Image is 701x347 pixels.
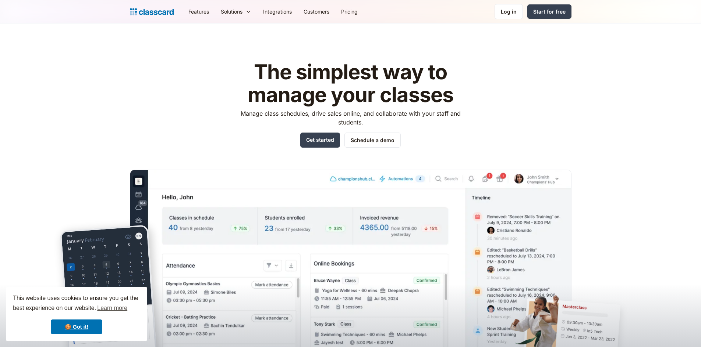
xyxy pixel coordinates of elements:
a: learn more about cookies [96,303,128,314]
a: dismiss cookie message [51,319,102,334]
div: Solutions [221,8,242,15]
a: Start for free [527,4,571,19]
a: Features [183,3,215,20]
a: Customers [298,3,335,20]
a: Log in [495,4,523,19]
div: Solutions [215,3,257,20]
h1: The simplest way to manage your classes [234,61,467,106]
a: Integrations [257,3,298,20]
span: This website uses cookies to ensure you get the best experience on our website. [13,294,140,314]
a: Get started [300,133,340,148]
p: Manage class schedules, drive sales online, and collaborate with your staff and students. [234,109,467,127]
a: Pricing [335,3,364,20]
a: home [130,7,174,17]
div: Log in [501,8,517,15]
a: Schedule a demo [344,133,401,148]
div: cookieconsent [6,287,147,341]
div: Start for free [533,8,566,15]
